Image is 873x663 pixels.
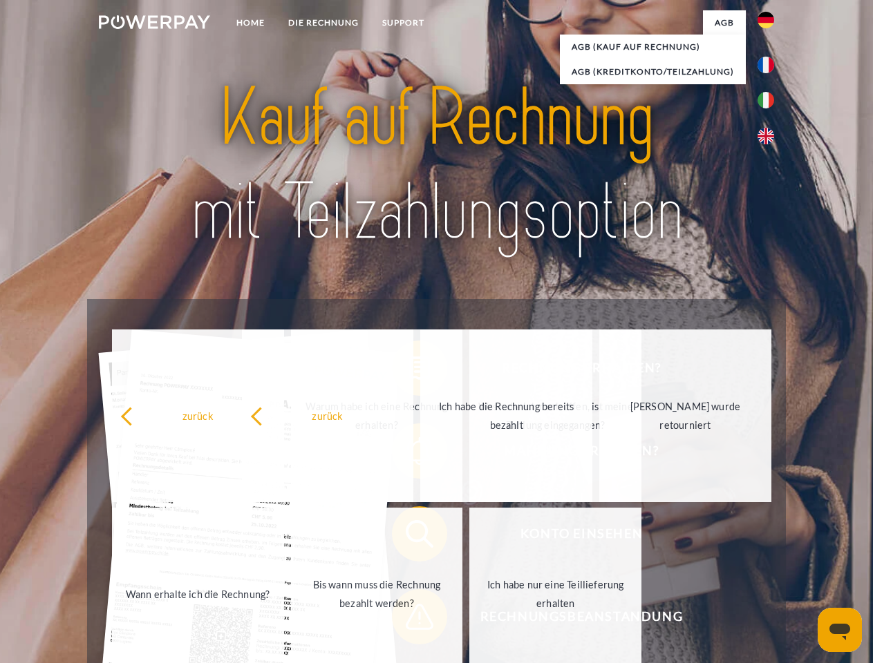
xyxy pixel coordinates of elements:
[560,59,746,84] a: AGB (Kreditkonto/Teilzahlung)
[120,584,276,603] div: Wann erhalte ich die Rechnung?
[758,57,774,73] img: fr
[703,10,746,35] a: agb
[250,406,406,425] div: zurück
[99,15,210,29] img: logo-powerpay-white.svg
[120,406,276,425] div: zurück
[758,92,774,108] img: it
[560,35,746,59] a: AGB (Kauf auf Rechnung)
[370,10,436,35] a: SUPPORT
[758,128,774,144] img: en
[276,10,370,35] a: DIE RECHNUNG
[132,66,741,265] img: title-powerpay_de.svg
[429,397,584,434] div: Ich habe die Rechnung bereits bezahlt
[818,608,862,652] iframe: Schaltfläche zum Öffnen des Messaging-Fensters
[299,575,455,613] div: Bis wann muss die Rechnung bezahlt werden?
[478,575,633,613] div: Ich habe nur eine Teillieferung erhalten
[225,10,276,35] a: Home
[758,12,774,28] img: de
[608,397,763,434] div: [PERSON_NAME] wurde retourniert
